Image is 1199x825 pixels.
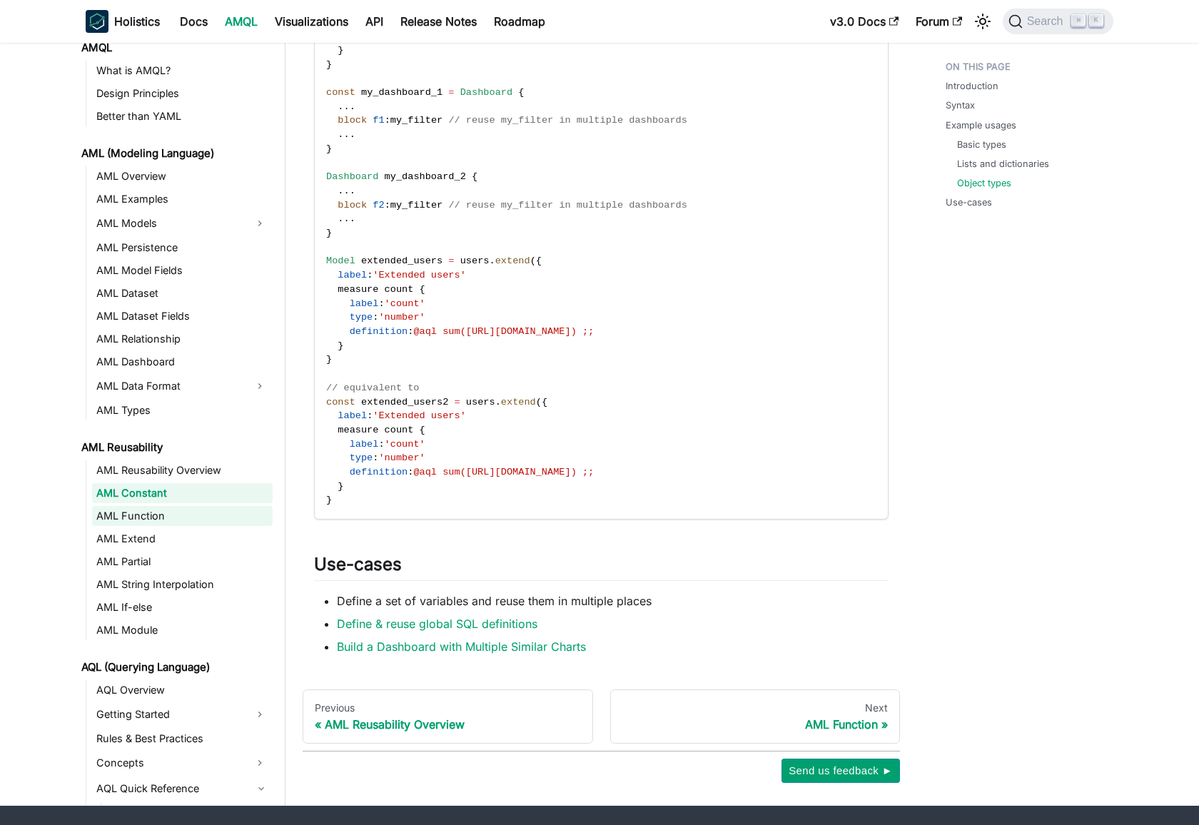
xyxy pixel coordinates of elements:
a: Design Principles [92,83,273,103]
span: } [326,354,332,365]
span: = [448,255,454,266]
span: my_dashboard_2 [385,171,466,182]
span: Dashboard [326,171,378,182]
a: AML Module [92,620,273,640]
a: AML Types [92,400,273,420]
span: 'Extended users' [373,410,466,421]
a: AQL (Querying Language) [77,657,273,677]
span: = [448,87,454,98]
a: AML Model Fields [92,260,273,280]
a: AML Dashboard [92,352,273,372]
a: Visualizations [266,10,357,33]
span: extended_users [361,255,442,266]
span: const [326,397,355,408]
span: const [326,87,355,98]
span: extend [501,397,536,408]
a: AML Examples [92,189,273,209]
span: : [385,115,390,126]
span: my_dashboard_1 [361,87,442,98]
span: count [385,284,414,295]
button: Expand sidebar category 'AML Models' [247,212,273,235]
span: . [338,186,343,196]
a: API [357,10,392,33]
button: Send us feedback ► [781,759,900,783]
a: AQL Overview [92,680,273,700]
kbd: K [1089,14,1103,27]
span: { [518,87,524,98]
span: 'count' [385,298,425,309]
a: AQL Quick Reference [92,777,273,800]
span: { [542,397,547,408]
span: : [367,270,373,280]
span: . [495,397,501,408]
span: ( [536,397,542,408]
span: label [338,410,367,421]
a: AML Overview [92,166,273,186]
a: Concepts [92,751,247,774]
span: 'count' [385,439,425,450]
span: users [460,255,490,266]
a: AML Reusability [77,437,273,457]
span: Search [1023,15,1072,28]
span: count [385,425,414,435]
a: AML If-else [92,597,273,617]
button: Expand sidebar category 'AML Data Format' [247,375,273,398]
div: AML Reusability Overview [315,717,581,732]
a: AML Dataset [92,283,273,303]
a: AML Data Format [92,375,247,398]
a: Example usages [946,118,1016,132]
a: Roadmap [485,10,554,33]
a: AML String Interpolation [92,575,273,594]
a: AML Constant [92,483,273,503]
span: { [420,284,425,295]
div: Next [622,702,889,714]
span: my_filter [390,115,442,126]
span: : [378,298,384,309]
span: 'number' [378,312,425,323]
span: definition [350,326,408,337]
a: AML Partial [92,552,273,572]
span: measure [338,425,378,435]
span: } [338,45,343,56]
span: type [350,452,373,463]
a: Release Notes [392,10,485,33]
img: Holistics [86,10,108,33]
li: Define a set of variables and reuse them in multiple places [337,592,889,609]
a: Syntax [946,98,975,112]
a: AQL Cheatsheet - Functions [107,803,273,823]
span: : [408,326,413,337]
span: . [344,213,350,224]
span: label [350,439,379,450]
span: @aql sum([URL][DOMAIN_NAME]) ;; [413,467,594,477]
a: AML Function [92,506,273,526]
span: } [326,495,332,505]
span: : [408,467,413,477]
span: // reuse my_filter in multiple dashboards [448,115,687,126]
span: ( [530,255,536,266]
b: Holistics [114,13,160,30]
span: : [373,452,378,463]
span: . [350,186,355,196]
button: Search (Command+K) [1003,9,1113,34]
span: block [338,115,367,126]
span: 'Extended users' [373,270,466,280]
span: } [326,228,332,238]
span: : [385,200,390,211]
span: type [350,312,373,323]
span: extended_users2 [361,397,448,408]
span: : [373,312,378,323]
div: AML Function [622,717,889,732]
h2: Use-cases [314,554,889,581]
span: . [490,255,495,266]
button: Expand sidebar category 'Concepts' [247,751,273,774]
span: . [350,129,355,140]
span: // equivalent to [326,383,420,393]
a: PreviousAML Reusability Overview [303,689,593,744]
a: Basic types [957,138,1006,151]
span: . [344,186,350,196]
a: NextAML Function [610,689,901,744]
a: AML Reusability Overview [92,460,273,480]
a: What is AMQL? [92,61,273,81]
a: AML Dataset Fields [92,306,273,326]
a: Define & reuse global SQL definitions [337,617,537,631]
